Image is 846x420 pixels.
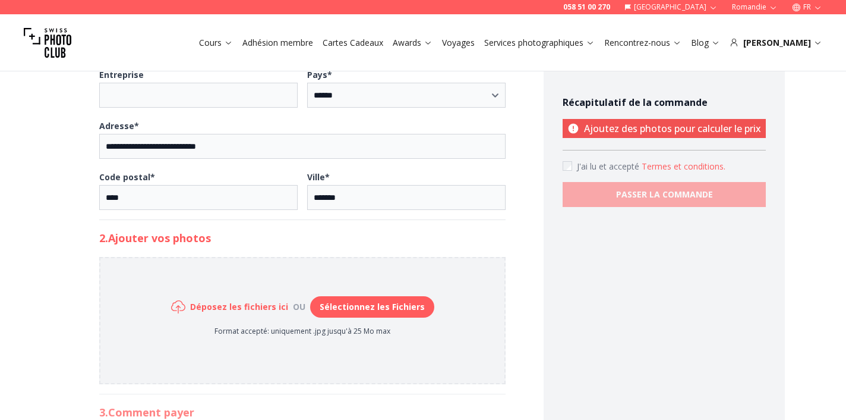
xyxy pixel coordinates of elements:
[307,83,506,108] select: Pays*
[242,37,313,49] a: Adhésion membre
[190,301,288,313] h6: Déposez les fichiers ici
[563,161,572,171] input: Accept terms
[563,119,766,138] p: Ajoutez des photos pour calculer le prix
[323,37,383,49] a: Cartes Cadeaux
[442,37,475,49] a: Voyages
[577,161,642,172] span: J'ai lu et accepté
[686,35,725,51] button: Blog
[642,161,725,173] button: Accept termsJ'ai lu et accepté
[171,327,434,336] p: Format accepté: uniquement .jpg jusqu'à 25 Mo max
[199,37,233,49] a: Cours
[691,37,720,49] a: Blog
[616,189,713,200] b: PASSER LA COMMANDE
[563,182,766,207] button: PASSER LA COMMANDE
[99,69,144,80] b: Entreprise
[484,37,595,49] a: Services photographiques
[99,120,139,131] b: Adresse *
[563,2,610,12] a: 058 51 00 270
[288,301,310,313] div: ou
[730,37,822,49] div: [PERSON_NAME]
[307,185,506,210] input: Ville*
[99,171,155,183] b: Code postal *
[99,134,506,159] input: Adresse*
[479,35,599,51] button: Services photographiques
[238,35,318,51] button: Adhésion membre
[99,230,506,246] h2: 2. Ajouter vos photos
[437,35,479,51] button: Voyages
[99,185,298,210] input: Code postal*
[393,37,433,49] a: Awards
[604,37,681,49] a: Rencontrez-nous
[388,35,437,51] button: Awards
[599,35,686,51] button: Rencontrez-nous
[99,83,298,108] input: Entreprise
[194,35,238,51] button: Cours
[24,19,71,67] img: Swiss photo club
[307,171,330,183] b: Ville *
[310,296,434,318] button: Sélectionnez les Fichiers
[318,35,388,51] button: Cartes Cadeaux
[563,95,766,109] h4: Récapitulatif de la commande
[307,69,332,80] b: Pays *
